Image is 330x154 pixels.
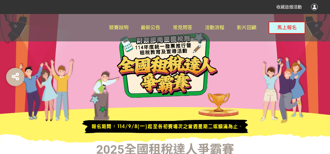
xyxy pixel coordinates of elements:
[269,22,305,34] button: 馬上報名
[109,14,129,41] a: 競賽說明
[141,25,160,30] span: 最新公告
[141,14,160,41] a: 最新公告
[237,14,256,41] a: 影片回顧
[173,14,192,41] a: 常見問答
[277,25,297,30] span: 馬上報名
[276,5,302,9] span: 收藏這個活動
[109,25,129,30] span: 競賽說明
[237,25,256,30] span: 影片回顧
[205,25,224,30] span: 活動流程
[205,14,224,41] a: 活動流程
[173,25,192,30] span: 常見問答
